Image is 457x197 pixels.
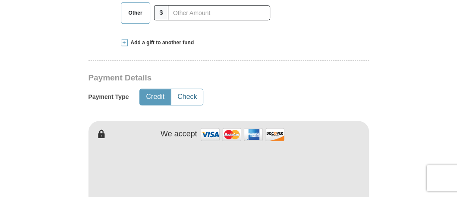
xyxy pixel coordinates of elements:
span: Add a gift to another fund [128,39,194,46]
h4: We accept [161,129,197,139]
img: credit cards accepted [199,125,286,144]
h3: Payment Details [88,73,309,83]
button: Check [171,89,203,105]
input: Other Amount [168,5,270,20]
h5: Payment Type [88,93,129,101]
span: $ [154,5,169,20]
button: Credit [140,89,170,105]
span: Other [124,6,147,19]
